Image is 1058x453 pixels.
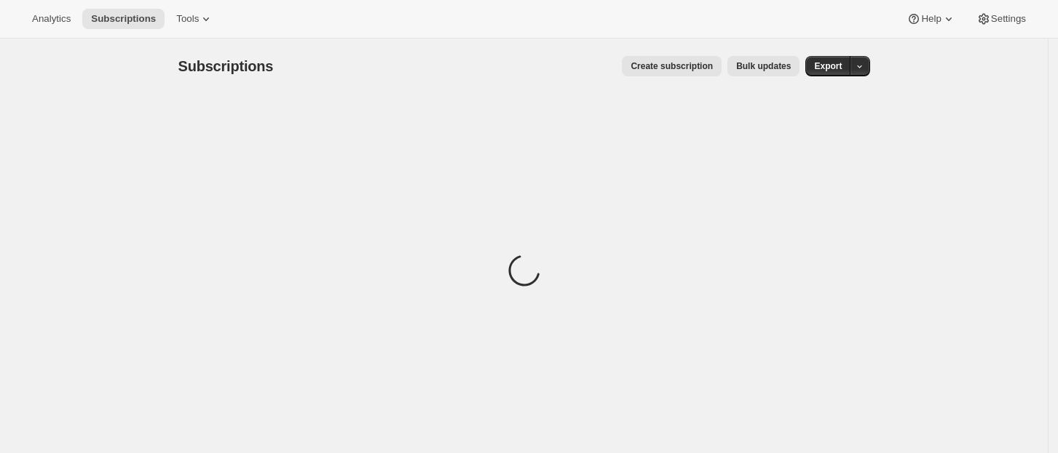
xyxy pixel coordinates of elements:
[898,9,964,29] button: Help
[991,13,1026,25] span: Settings
[178,58,274,74] span: Subscriptions
[814,60,842,72] span: Export
[727,56,800,76] button: Bulk updates
[32,13,71,25] span: Analytics
[82,9,165,29] button: Subscriptions
[23,9,79,29] button: Analytics
[631,60,713,72] span: Create subscription
[167,9,222,29] button: Tools
[736,60,791,72] span: Bulk updates
[805,56,850,76] button: Export
[968,9,1035,29] button: Settings
[91,13,156,25] span: Subscriptions
[622,56,722,76] button: Create subscription
[176,13,199,25] span: Tools
[921,13,941,25] span: Help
